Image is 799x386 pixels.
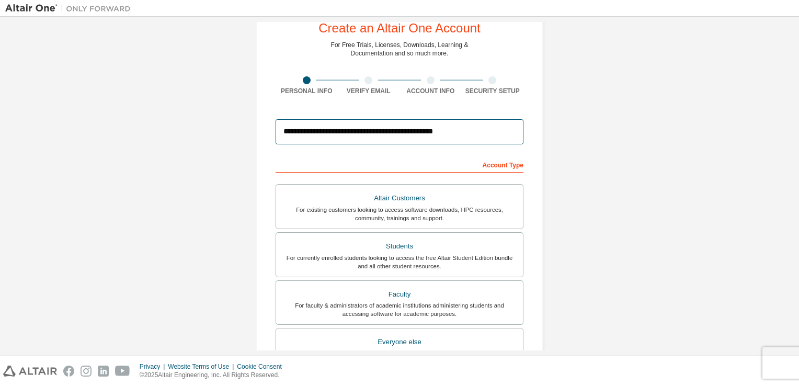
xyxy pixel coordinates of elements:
[282,239,517,254] div: Students
[115,366,130,377] img: youtube.svg
[140,371,288,380] p: © 2025 Altair Engineering, Inc. All Rights Reserved.
[81,366,92,377] img: instagram.svg
[282,206,517,222] div: For existing customers looking to access software downloads, HPC resources, community, trainings ...
[276,87,338,95] div: Personal Info
[282,287,517,302] div: Faculty
[237,362,288,371] div: Cookie Consent
[276,156,523,173] div: Account Type
[318,22,481,35] div: Create an Altair One Account
[168,362,237,371] div: Website Terms of Use
[338,87,400,95] div: Verify Email
[282,254,517,270] div: For currently enrolled students looking to access the free Altair Student Edition bundle and all ...
[399,87,462,95] div: Account Info
[282,335,517,349] div: Everyone else
[98,366,109,377] img: linkedin.svg
[282,349,517,366] div: For individuals, businesses and everyone else looking to try Altair software and explore our prod...
[282,191,517,206] div: Altair Customers
[462,87,524,95] div: Security Setup
[63,366,74,377] img: facebook.svg
[140,362,168,371] div: Privacy
[282,301,517,318] div: For faculty & administrators of academic institutions administering students and accessing softwa...
[331,41,469,58] div: For Free Trials, Licenses, Downloads, Learning & Documentation and so much more.
[5,3,136,14] img: Altair One
[3,366,57,377] img: altair_logo.svg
